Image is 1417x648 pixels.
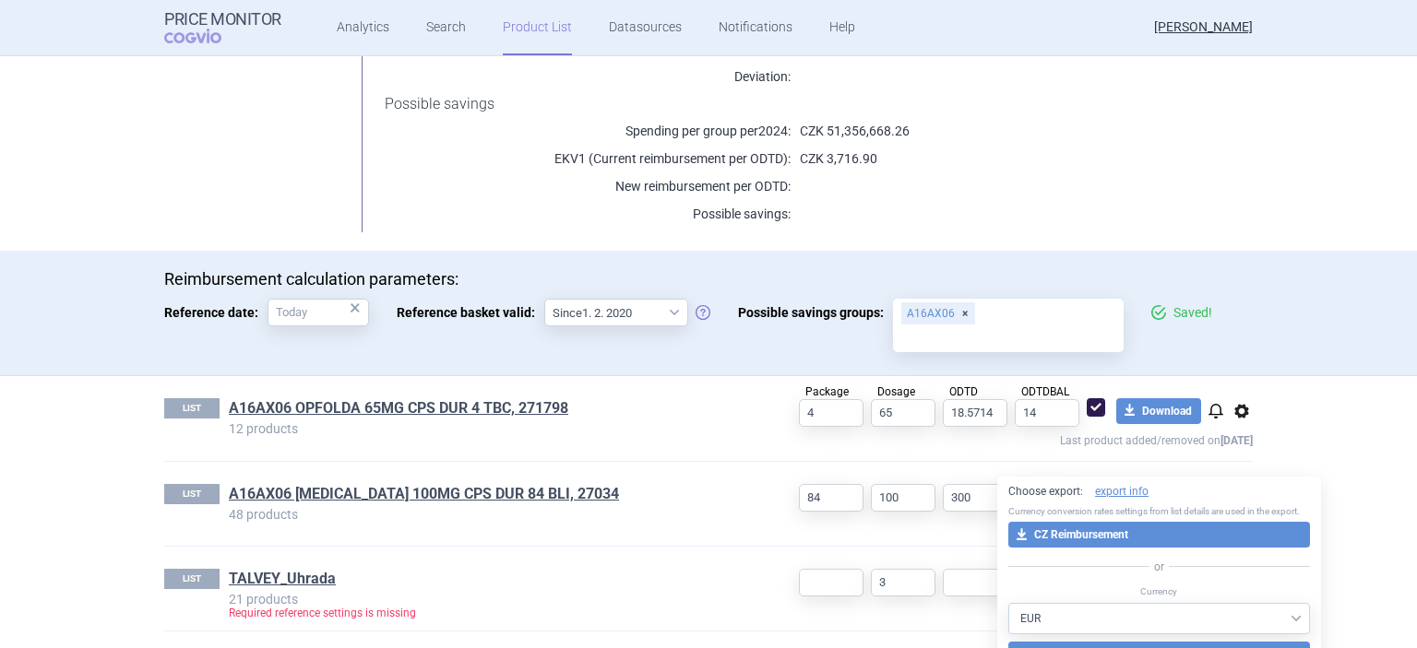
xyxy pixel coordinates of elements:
[164,29,247,43] span: COGVIO
[791,122,1207,140] p: CZK 51,356,668.26
[229,508,741,521] p: 48 products
[385,95,1207,112] h1: Possible savings
[741,427,1253,450] p: Last product added/removed on
[385,67,791,86] p: Deviation:
[385,149,791,168] p: EKV1 (Current reimbursement per ODTD):
[741,512,1253,535] p: Last product added/removed on
[1008,505,1310,518] p: Currency conversion rates settings from list details are used in the export.
[741,596,1253,619] p: Last product added/removed on
[1021,385,1069,398] span: ODTDBAL
[229,569,741,593] h1: TALVEY_Uhrada
[791,149,1207,168] p: CZK 3,716.90
[1095,484,1149,500] a: export info
[385,122,791,140] p: Spending per group per 2024 :
[805,385,849,398] span: Package
[1116,398,1201,424] button: Download
[1008,484,1310,500] p: Choose export:
[1149,558,1169,576] span: or
[1151,299,1244,326] div: Saved!
[268,299,369,326] input: Reference date:×
[164,484,220,504] p: LIST
[899,326,1117,350] input: Possible savings groups:A16AX06
[350,298,361,318] div: ×
[229,484,741,508] h1: A16AX06 ZAVESCA 100MG CPS DUR 84 BLI, 27034
[385,177,791,195] p: New reimbursement per ODTD:
[229,484,619,504] a: A16AX06 [MEDICAL_DATA] 100MG CPS DUR 84 BLI, 27034
[164,569,220,589] p: LIST
[229,593,741,606] p: 21 products
[164,398,220,418] p: LIST
[164,10,281,29] strong: Price Monitor
[229,398,568,418] a: A16AX06 OPFOLDA 65MG CPS DUR 4 TBC, 271798
[901,302,975,324] div: A16AX06
[544,299,688,326] select: Reference basket valid:
[229,607,741,619] p: Required reference settings is missing
[164,299,268,326] span: Reference date:
[229,422,741,435] p: 12 products
[1221,434,1253,447] strong: [DATE]
[164,10,281,45] a: Price MonitorCOGVIO
[1008,522,1310,548] button: CZ Reimbursement
[229,398,741,422] h1: A16AX06 OPFOLDA 65MG CPS DUR 4 TBC, 271798
[738,299,893,326] span: Possible savings groups:
[164,269,1253,289] p: Reimbursement calculation parameters:
[397,299,544,326] span: Reference basket valid:
[385,205,791,223] p: Possible savings:
[877,385,915,398] span: Dosage
[1008,585,1310,598] p: Currency
[949,385,978,398] span: ODTD
[229,569,336,589] a: TALVEY_Uhrada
